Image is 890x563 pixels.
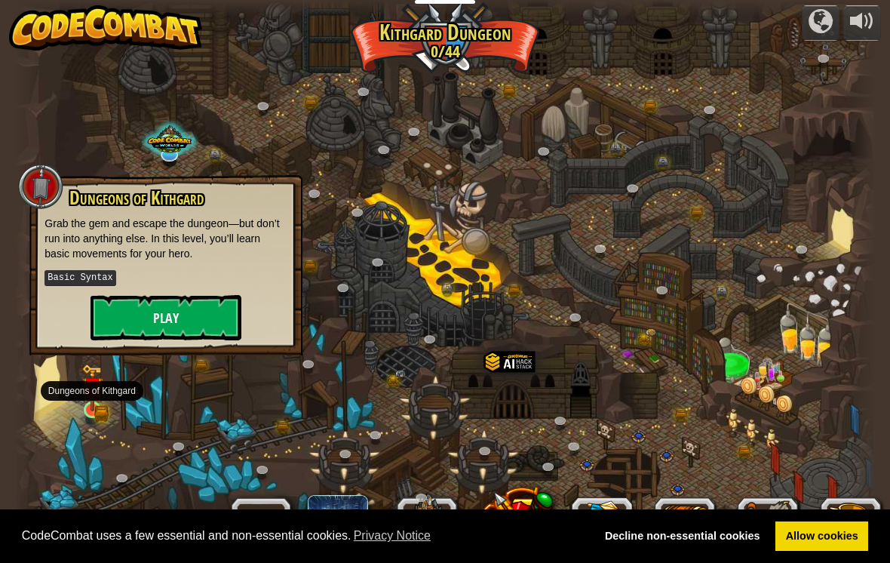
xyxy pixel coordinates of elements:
img: portrait.png [86,382,99,395]
button: Play [91,295,241,340]
a: allow cookies [775,521,868,552]
a: deny cookies [594,521,770,552]
span: Dungeons of Kithgard [69,185,204,211]
span: CodeCombat uses a few essential and non-essential cookies. [22,525,583,547]
a: learn more about cookies [351,525,434,547]
img: CodeCombat - Learn how to code by playing a game [9,5,202,51]
img: level-banner-unlock.png [81,364,103,411]
img: portrait.png [646,329,657,337]
p: Grab the gem and escape the dungeon—but don’t run into anything else. In this level, you’ll learn... [44,216,287,261]
button: Campaigns [802,5,839,41]
kbd: Basic Syntax [44,270,115,286]
img: portrait.png [395,370,406,377]
button: Adjust volume [843,5,881,41]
